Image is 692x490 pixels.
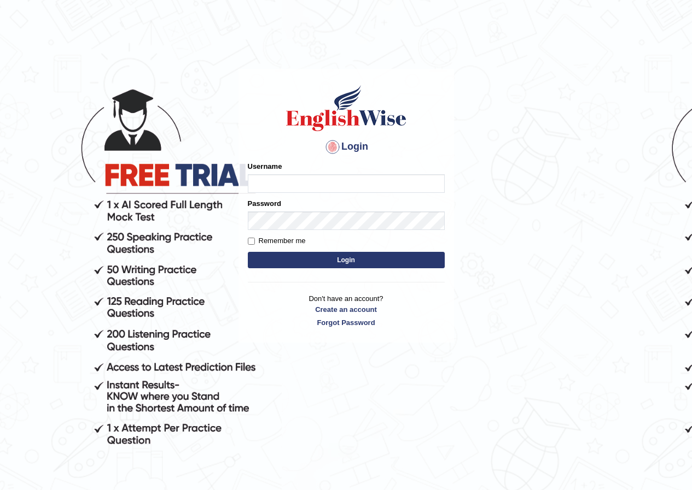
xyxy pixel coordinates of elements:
[248,198,281,209] label: Password
[248,138,445,156] h4: Login
[248,235,306,246] label: Remember me
[248,304,445,315] a: Create an account
[248,317,445,328] a: Forgot Password
[248,238,255,245] input: Remember me
[248,161,282,172] label: Username
[248,293,445,327] p: Don't have an account?
[248,252,445,268] button: Login
[284,84,409,133] img: Logo of English Wise sign in for intelligent practice with AI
